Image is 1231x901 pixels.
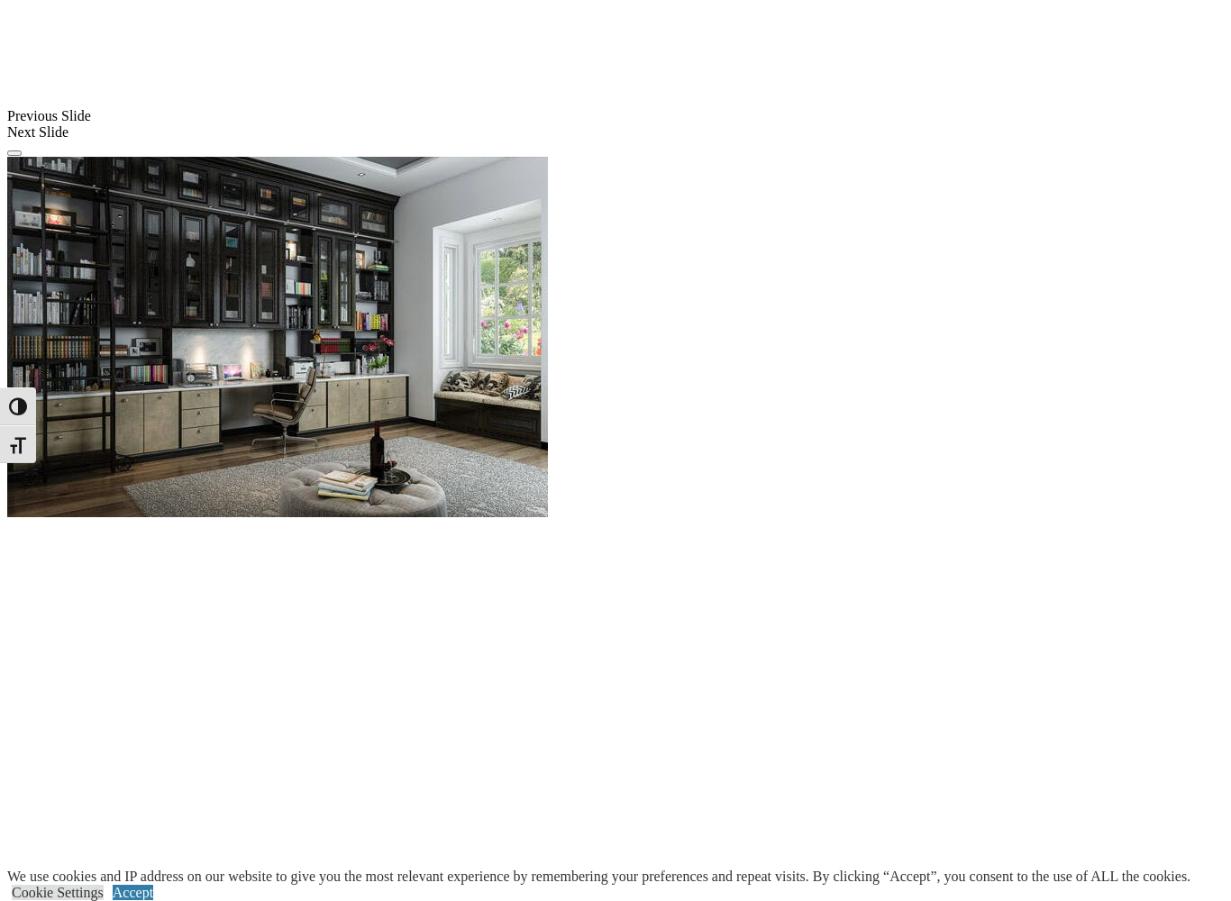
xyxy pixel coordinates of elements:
[7,157,548,517] img: Banner for mobile view
[7,124,1224,141] div: Next Slide
[12,885,104,900] a: Cookie Settings
[7,108,1224,124] div: Previous Slide
[7,150,22,156] button: Click here to pause slide show
[7,869,1190,885] div: We use cookies and IP address on our website to give you the most relevant experience by remember...
[113,885,153,900] a: Accept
